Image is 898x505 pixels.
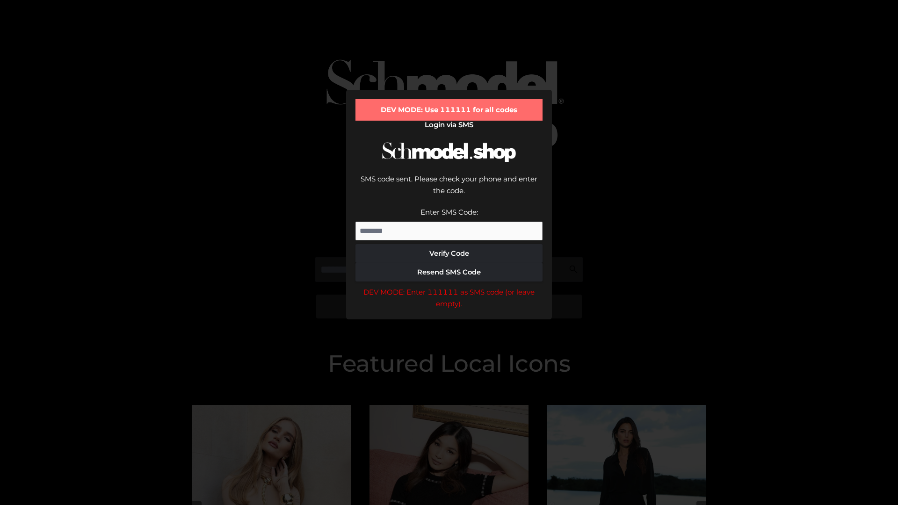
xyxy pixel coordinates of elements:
[420,208,478,216] label: Enter SMS Code:
[379,134,519,171] img: Schmodel Logo
[355,173,543,206] div: SMS code sent. Please check your phone and enter the code.
[355,286,543,310] div: DEV MODE: Enter 111111 as SMS code (or leave empty).
[355,99,543,121] div: DEV MODE: Use 111111 for all codes
[355,263,543,281] button: Resend SMS Code
[355,244,543,263] button: Verify Code
[355,121,543,129] h2: Login via SMS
